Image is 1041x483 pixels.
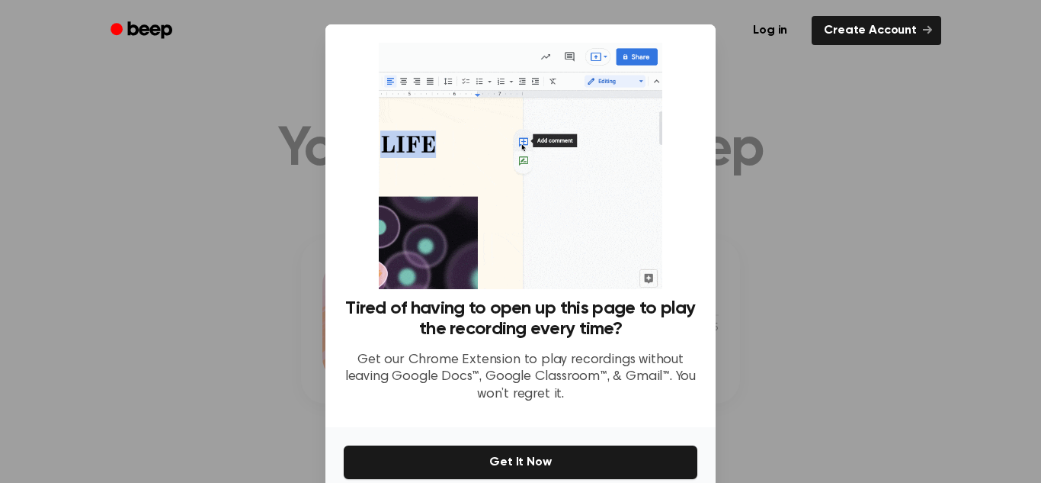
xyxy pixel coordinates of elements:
p: Get our Chrome Extension to play recordings without leaving Google Docs™, Google Classroom™, & Gm... [344,352,697,404]
a: Beep [100,16,186,46]
h3: Tired of having to open up this page to play the recording every time? [344,298,697,340]
a: Create Account [812,16,941,45]
a: Log in [738,13,802,48]
img: Beep extension in action [379,43,661,289]
button: Get It Now [344,446,697,479]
